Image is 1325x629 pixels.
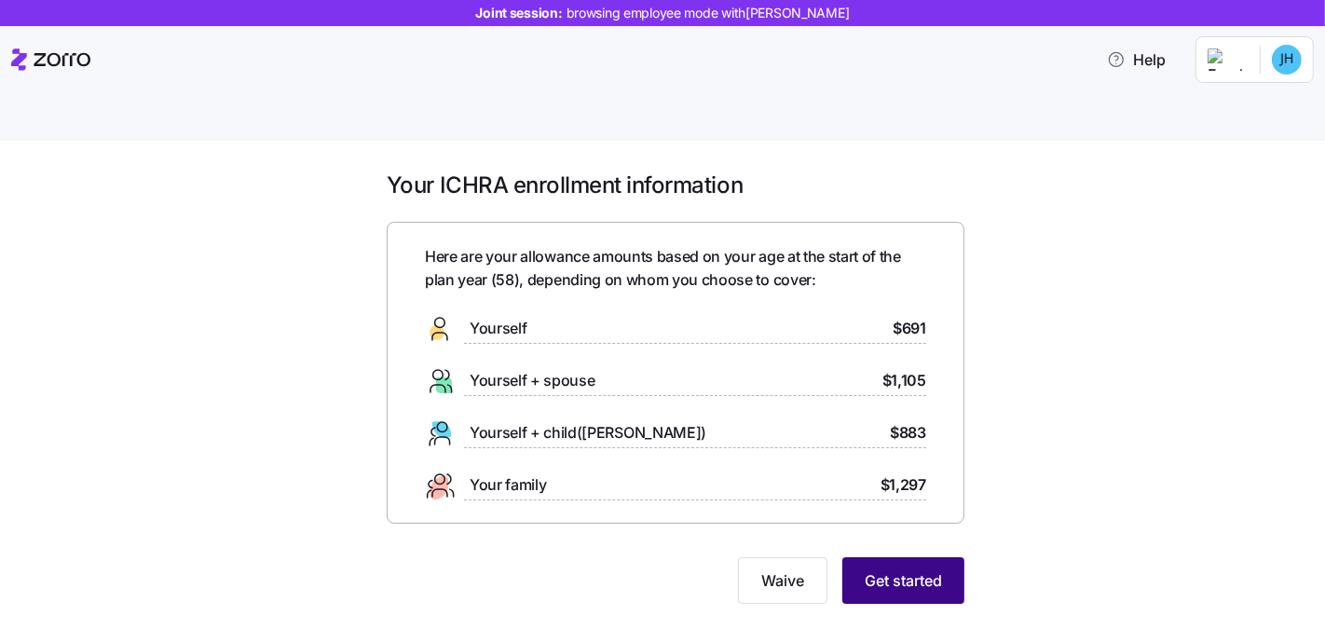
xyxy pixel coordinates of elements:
[842,557,964,604] button: Get started
[738,557,827,604] button: Waive
[882,369,926,392] span: $1,105
[387,171,964,199] h1: Your ICHRA enrollment information
[1208,48,1245,71] img: Employer logo
[761,569,804,592] span: Waive
[893,317,926,340] span: $691
[470,369,595,392] span: Yourself + spouse
[476,4,850,22] span: Joint session:
[470,317,526,340] span: Yourself
[470,473,546,497] span: Your family
[425,245,926,292] span: Here are your allowance amounts based on your age at the start of the plan year ( 58 ), depending...
[567,4,850,22] span: browsing employee mode with [PERSON_NAME]
[865,569,942,592] span: Get started
[1107,48,1166,71] span: Help
[1092,41,1181,78] button: Help
[890,421,926,444] span: $883
[881,473,926,497] span: $1,297
[470,421,706,444] span: Yourself + child([PERSON_NAME])
[1272,45,1302,75] img: 2950881c2106a2e22939d11cadaf3244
